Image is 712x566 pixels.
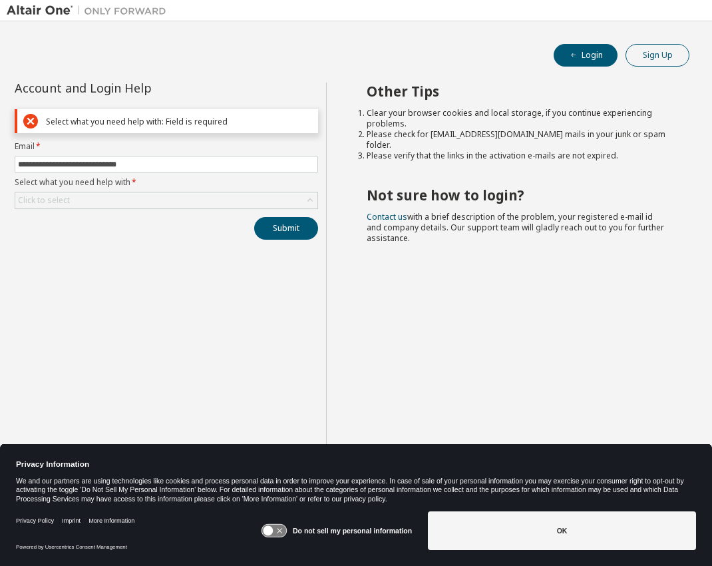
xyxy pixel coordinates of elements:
li: Please check for [EMAIL_ADDRESS][DOMAIN_NAME] mails in your junk or spam folder. [367,129,665,150]
div: Click to select [15,192,317,208]
li: Please verify that the links in the activation e-mails are not expired. [367,150,665,161]
div: Select what you need help with: Field is required [46,117,312,127]
a: Contact us [367,211,407,222]
div: Click to select [18,195,70,206]
span: with a brief description of the problem, your registered e-mail id and company details. Our suppo... [367,211,664,244]
button: Submit [254,217,318,240]
h2: Other Tips [367,83,665,100]
button: Sign Up [625,44,689,67]
li: Clear your browser cookies and local storage, if you continue experiencing problems. [367,108,665,129]
div: Account and Login Help [15,83,258,93]
img: Altair One [7,4,173,17]
button: Login [554,44,618,67]
h2: Not sure how to login? [367,186,665,204]
label: Select what you need help with [15,177,318,188]
label: Email [15,141,318,152]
